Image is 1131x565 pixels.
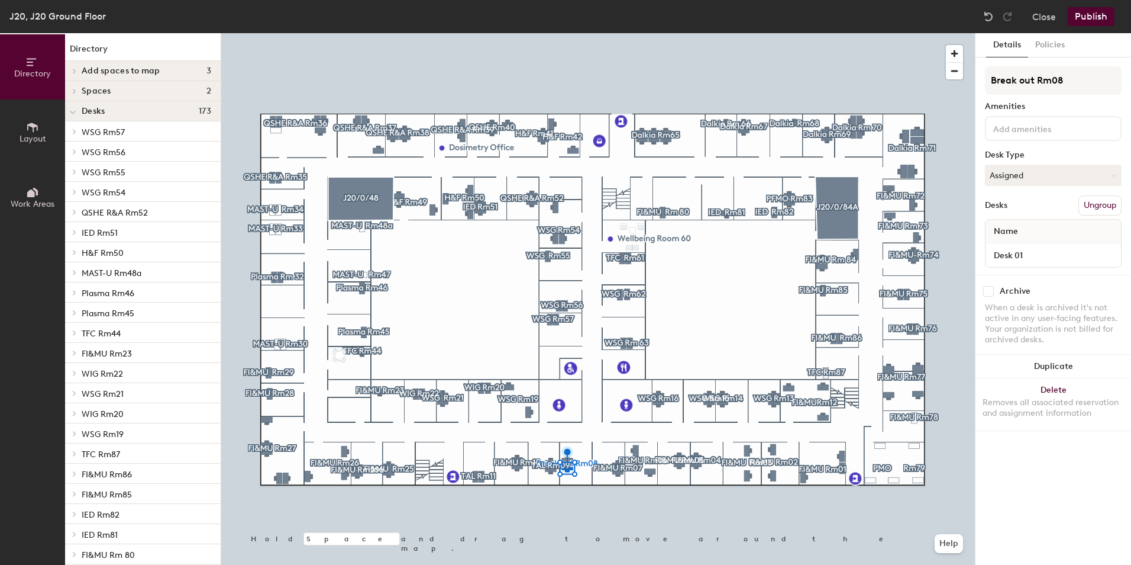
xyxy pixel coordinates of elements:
input: Add amenities [991,121,1097,135]
span: Directory [14,69,51,79]
span: IED Rm82 [82,510,119,520]
button: Help [935,534,963,553]
span: 3 [206,66,211,76]
span: Spaces [82,86,111,96]
button: DeleteRemoves all associated reservation and assignment information [975,378,1131,431]
span: H&F Rm50 [82,248,124,258]
span: WSG Rm54 [82,188,125,198]
button: Close [1032,7,1056,26]
div: Amenities [985,102,1122,111]
button: Publish [1068,7,1114,26]
button: Duplicate [975,355,1131,378]
img: Undo [983,11,994,23]
span: Desks [82,107,105,116]
span: FI&MU Rm85 [82,490,132,500]
button: Policies [1028,33,1072,57]
button: Ungroup [1078,195,1122,216]
div: Removes all associated reservation and assignment information [983,397,1124,419]
button: Details [986,33,1028,57]
span: WSG Rm57 [82,127,125,137]
span: TFC Rm87 [82,450,120,460]
span: FI&MU Rm 80 [82,550,135,560]
div: Desk Type [985,150,1122,160]
div: Archive [1000,287,1030,296]
span: Name [988,221,1024,242]
span: 173 [199,107,211,116]
span: Work Areas [11,199,54,209]
span: QSHE R&A Rm52 [82,208,148,218]
div: J20, J20 Ground Floor [9,9,106,24]
button: Assigned [985,165,1122,186]
div: When a desk is archived it's not active in any user-facing features. Your organization is not bil... [985,303,1122,345]
span: Layout [20,134,46,144]
h1: Directory [65,43,221,61]
span: WSG Rm55 [82,168,125,178]
span: WSG Rm56 [82,147,125,158]
span: TFC Rm44 [82,329,121,339]
span: FI&MU Rm86 [82,470,132,480]
span: Plasma Rm45 [82,309,134,319]
span: FI&MU Rm23 [82,349,132,359]
span: WIG Rm20 [82,409,124,419]
span: Plasma Rm46 [82,288,134,298]
span: WIG Rm22 [82,369,123,379]
span: MAST-U Rm48a [82,268,141,278]
span: WSG Rm21 [82,389,124,399]
span: IED Rm81 [82,530,118,540]
span: 2 [206,86,211,96]
span: WSG Rm19 [82,429,124,439]
input: Unnamed desk [988,247,1119,264]
span: IED Rm51 [82,228,118,238]
span: Add spaces to map [82,66,160,76]
img: Redo [1001,11,1013,23]
div: Desks [985,201,1007,210]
